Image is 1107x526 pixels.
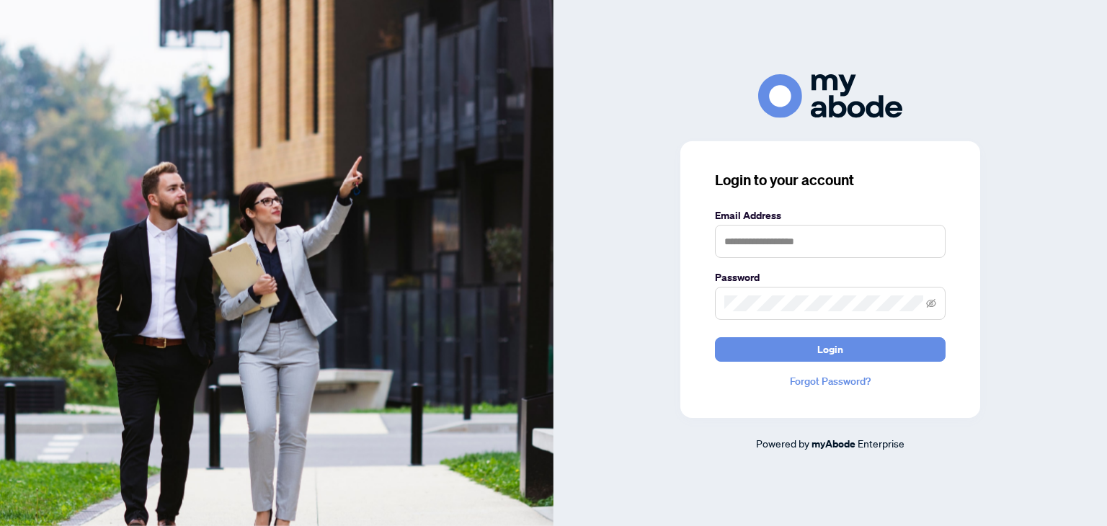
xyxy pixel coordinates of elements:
h3: Login to your account [715,170,946,190]
span: Enterprise [858,437,904,450]
img: ma-logo [758,74,902,118]
label: Email Address [715,208,946,223]
span: eye-invisible [926,298,936,308]
a: myAbode [812,436,855,452]
span: Login [817,338,843,361]
a: Forgot Password? [715,373,946,389]
label: Password [715,269,946,285]
button: Login [715,337,946,362]
span: Powered by [756,437,809,450]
